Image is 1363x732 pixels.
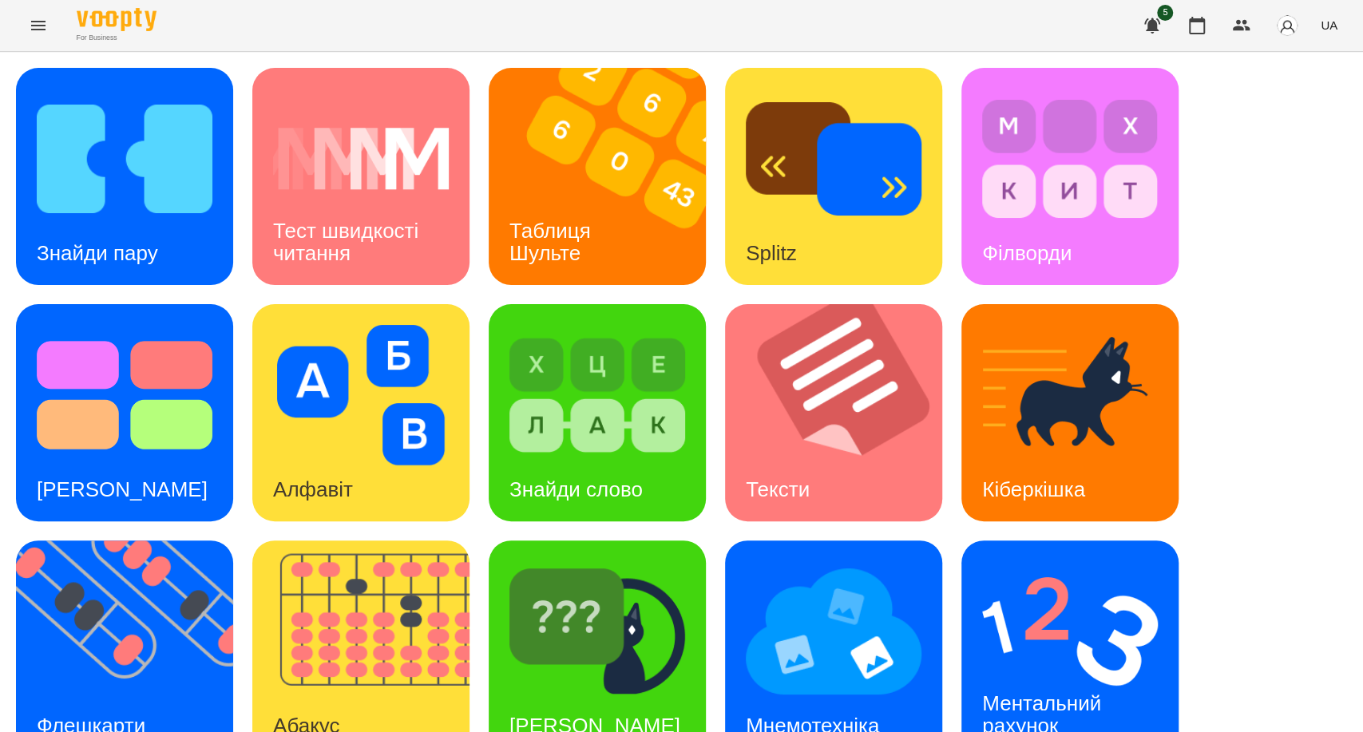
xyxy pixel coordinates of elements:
img: Знайди Кіберкішку [509,561,685,702]
h3: Тексти [746,477,810,501]
img: Мнемотехніка [746,561,921,702]
h3: Алфавіт [273,477,353,501]
img: Ментальний рахунок [982,561,1158,702]
h3: Splitz [746,241,797,265]
h3: Кіберкішка [982,477,1085,501]
a: АлфавітАлфавіт [252,304,470,521]
img: Знайди слово [509,325,685,465]
img: Знайди пару [37,89,212,229]
img: Voopty Logo [77,8,157,31]
img: avatar_s.png [1276,14,1298,37]
img: Алфавіт [273,325,449,465]
a: Знайди паруЗнайди пару [16,68,233,285]
span: 5 [1157,5,1173,21]
button: Menu [19,6,57,45]
button: UA [1314,10,1344,40]
h3: Таблиця Шульте [509,219,596,264]
img: Splitz [746,89,921,229]
a: ТекстиТексти [725,304,942,521]
a: Тест Струпа[PERSON_NAME] [16,304,233,521]
img: Таблиця Шульте [489,68,726,285]
img: Тексти [725,304,962,521]
img: Кіберкішка [982,325,1158,465]
a: КіберкішкаКіберкішка [961,304,1179,521]
a: Знайди словоЗнайди слово [489,304,706,521]
img: Тест Струпа [37,325,212,465]
a: SplitzSplitz [725,68,942,285]
h3: Тест швидкості читання [273,219,424,264]
h3: [PERSON_NAME] [37,477,208,501]
a: Тест швидкості читанняТест швидкості читання [252,68,470,285]
a: Таблиця ШультеТаблиця Шульте [489,68,706,285]
h3: Філворди [982,241,1072,265]
img: Тест швидкості читання [273,89,449,229]
img: Філворди [982,89,1158,229]
h3: Знайди слово [509,477,643,501]
span: UA [1321,17,1337,34]
h3: Знайди пару [37,241,158,265]
a: ФілвордиФілворди [961,68,1179,285]
span: For Business [77,33,157,43]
